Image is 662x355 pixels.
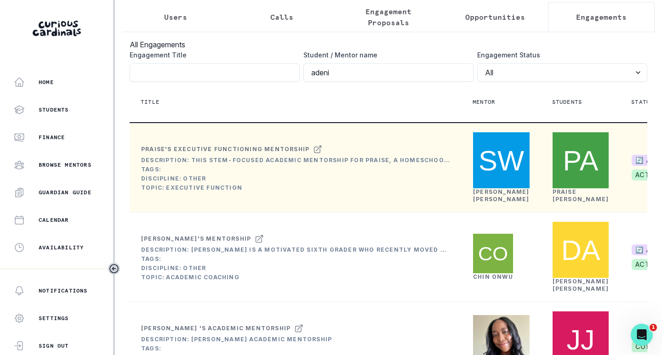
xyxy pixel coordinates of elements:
a: [PERSON_NAME] [PERSON_NAME] [473,188,530,203]
p: Home [39,79,54,86]
div: Topic: Executive Function [141,184,450,192]
div: Topic: Academic Coaching [141,274,450,281]
p: Browse Mentors [39,161,91,169]
div: Description: [PERSON_NAME] Academic Mentorship [141,336,332,343]
p: Title [141,98,160,106]
span: 1 [650,324,657,331]
p: Availability [39,244,84,251]
div: Description: [PERSON_NAME] is a motivated sixth grader who recently moved to [GEOGRAPHIC_DATA] fr... [141,246,450,254]
div: [PERSON_NAME] 's Academic Mentorship [141,325,291,332]
label: Engagement Status [477,50,642,60]
button: Toggle sidebar [108,263,120,275]
p: Calls [270,11,293,23]
p: Mentor [473,98,495,106]
div: Praise's Executive Functioning Mentorship [141,146,309,153]
p: Students [39,106,69,113]
p: Engagements [576,11,627,23]
p: Sign Out [39,342,69,349]
p: Status [631,98,654,106]
div: Tags: [141,345,332,352]
label: Engagement Title [130,50,294,60]
div: Discipline: Other [141,175,450,182]
p: Opportunities [465,11,525,23]
p: Settings [39,315,69,322]
div: Tags: [141,255,450,263]
div: [PERSON_NAME]'s mentorship [141,235,251,242]
p: Finance [39,134,65,141]
div: Description: This STEM-focused academic mentorship for Praise, a homeschooled 9th grader, will co... [141,157,450,164]
img: Curious Cardinals Logo [33,21,81,36]
p: Notifications [39,287,88,294]
p: Users [164,11,187,23]
a: Praise [PERSON_NAME] [553,188,609,203]
a: Chin Onwu [473,273,513,280]
p: Engagement Proposals [343,6,434,28]
p: Calendar [39,216,69,224]
div: Tags: [141,166,450,173]
div: Discipline: Other [141,265,450,272]
a: [PERSON_NAME] [PERSON_NAME] [553,278,609,292]
p: Guardian Guide [39,189,91,196]
h3: All Engagements [130,39,647,50]
p: Students [552,98,582,106]
iframe: Intercom live chat [631,324,653,346]
label: Student / Mentor name [303,50,468,60]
